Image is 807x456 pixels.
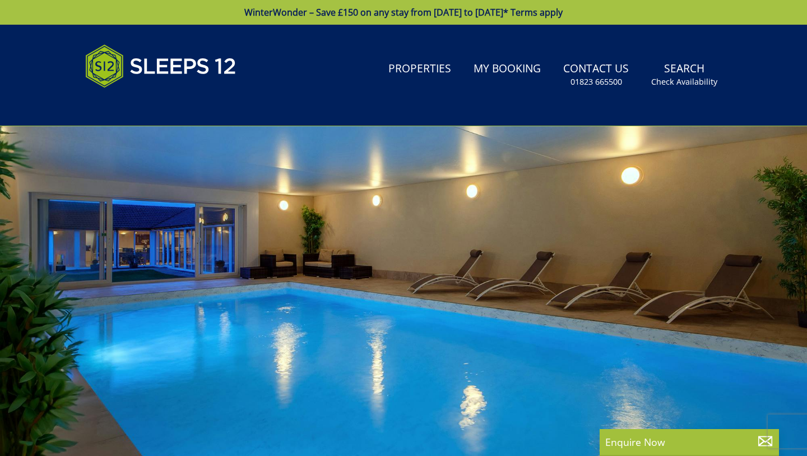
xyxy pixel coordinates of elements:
[559,57,633,93] a: Contact Us01823 665500
[384,57,456,82] a: Properties
[80,101,197,110] iframe: Customer reviews powered by Trustpilot
[605,435,773,449] p: Enquire Now
[85,38,236,94] img: Sleeps 12
[651,76,717,87] small: Check Availability
[571,76,622,87] small: 01823 665500
[647,57,722,93] a: SearchCheck Availability
[469,57,545,82] a: My Booking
